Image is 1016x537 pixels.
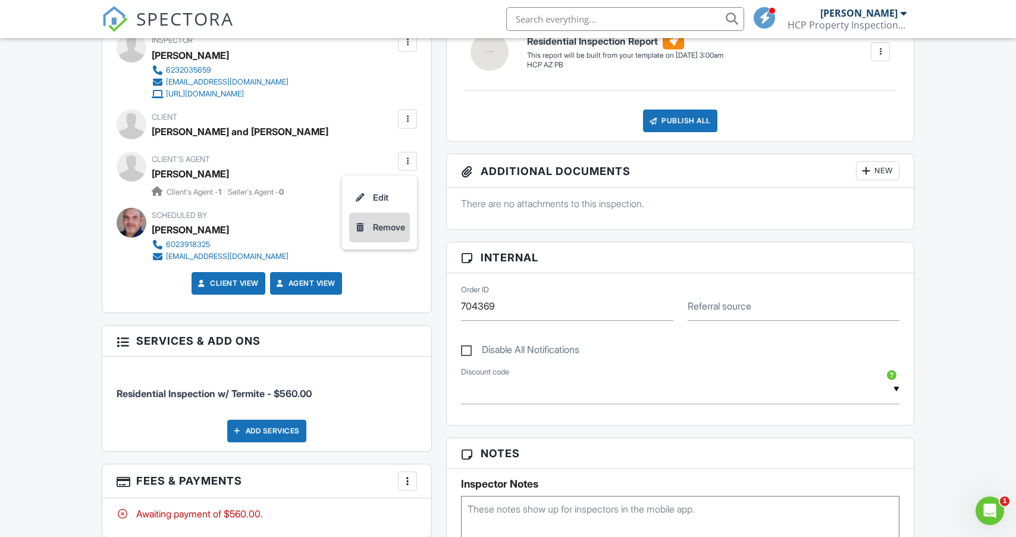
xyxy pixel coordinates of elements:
a: Remove [349,213,410,242]
p: There are no attachments to this inspection. [461,197,899,210]
div: [PERSON_NAME] [820,7,898,19]
span: SPECTORA [136,6,234,31]
img: The Best Home Inspection Software - Spectora [102,6,128,32]
h3: Additional Documents [447,154,914,188]
label: Referral source [688,299,751,313]
div: HCP Property Inspections Arizona [788,19,907,31]
div: Awaiting payment of $560.00. [117,507,417,520]
div: [PERSON_NAME] [152,46,229,64]
label: Discount code [461,367,509,377]
span: Residential Inspection w/ Termite - $560.00 [117,388,312,399]
span: Seller's Agent - [228,188,284,196]
div: New [856,161,899,180]
div: [URL][DOMAIN_NAME] [166,89,244,99]
h5: Inspector Notes [461,478,899,490]
div: HCP AZ PB [527,60,723,70]
div: [PERSON_NAME] and [PERSON_NAME] [152,123,328,141]
label: Order ID [461,285,489,295]
span: Client's Agent [152,155,210,164]
a: [PERSON_NAME] [152,165,229,183]
div: Publish All [643,110,717,132]
strong: 0 [279,188,284,196]
div: 6232035659 [166,65,211,75]
a: 6023918325 [152,239,289,251]
a: Client View [196,277,259,289]
h3: Services & Add ons [102,326,431,357]
a: SPECTORA [102,16,234,41]
a: Edit [349,183,410,213]
span: Client [152,113,177,121]
h3: Fees & Payments [102,464,431,498]
h3: Notes [447,438,914,469]
a: Agent View [274,277,335,289]
span: 1 [1000,497,1009,506]
input: Search everything... [506,7,744,31]
h3: Internal [447,242,914,273]
a: [EMAIL_ADDRESS][DOMAIN_NAME] [152,76,289,88]
div: [EMAIL_ADDRESS][DOMAIN_NAME] [166,252,289,261]
div: This report will be built from your template on [DATE] 3:00am [527,51,723,60]
span: Client's Agent - [167,188,223,196]
a: [URL][DOMAIN_NAME] [152,88,289,100]
a: [EMAIL_ADDRESS][DOMAIN_NAME] [152,251,289,263]
div: [EMAIL_ADDRESS][DOMAIN_NAME] [166,77,289,87]
a: 6232035659 [152,64,289,76]
h6: Residential Inspection Report [527,34,723,49]
div: Add Services [227,420,306,442]
iframe: Intercom live chat [976,497,1004,525]
div: 6023918325 [166,240,210,249]
label: Disable All Notifications [461,344,579,359]
div: [PERSON_NAME] [152,221,229,239]
strong: 1 [218,188,221,196]
span: Scheduled By [152,211,207,220]
li: Service: Residential Inspection w/ Termite [117,366,417,410]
